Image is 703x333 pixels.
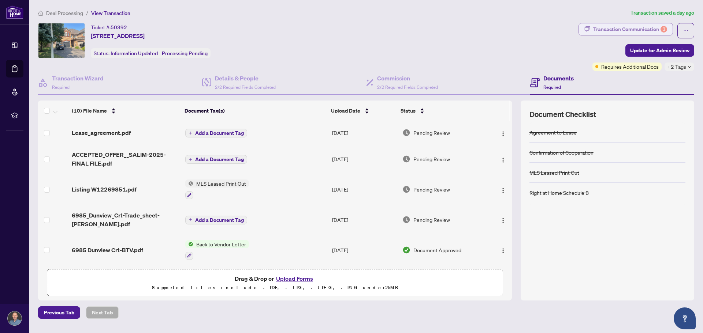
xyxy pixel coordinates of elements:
[111,24,127,31] span: 50392
[329,121,399,144] td: [DATE]
[185,240,193,248] img: Status Icon
[6,5,23,19] img: logo
[91,31,145,40] span: [STREET_ADDRESS]
[413,129,450,137] span: Pending Review
[69,101,182,121] th: (10) File Name
[401,107,416,115] span: Status
[413,216,450,224] span: Pending Review
[8,311,22,325] img: Profile Icon
[182,101,328,121] th: Document Tag(s)
[497,244,509,256] button: Logo
[377,84,438,90] span: 2/2 Required Fields Completed
[630,45,689,56] span: Update for Admin Review
[185,215,247,224] button: Add a Document Tag
[497,153,509,165] button: Logo
[402,216,410,224] img: Document Status
[72,185,137,194] span: Listing W12269851.pdf
[688,65,691,69] span: down
[328,101,398,121] th: Upload Date
[497,183,509,195] button: Logo
[195,130,244,136] span: Add a Document Tag
[500,188,506,193] img: Logo
[52,283,498,292] p: Supported files include .PDF, .JPG, .JPEG, .PNG under 25 MB
[111,50,208,57] span: Information Updated - Processing Pending
[329,174,399,205] td: [DATE]
[593,23,667,35] div: Transaction Communication
[497,127,509,139] button: Logo
[329,144,399,174] td: [DATE]
[72,246,143,254] span: 6985 Dunview Crt-BTV.pdf
[500,157,506,163] img: Logo
[377,74,438,83] h4: Commission
[91,23,127,31] div: Ticket #:
[46,10,83,16] span: Deal Processing
[52,84,70,90] span: Required
[529,109,596,120] span: Document Checklist
[413,185,450,193] span: Pending Review
[72,128,131,137] span: Lease_agreement.pdf
[185,155,247,164] button: Add a Document Tag
[413,246,461,254] span: Document Approved
[329,234,399,266] td: [DATE]
[185,240,249,260] button: Status IconBack to Vendor Letter
[631,9,694,17] article: Transaction saved a day ago
[189,218,192,222] span: plus
[235,274,315,283] span: Drag & Drop or
[215,84,276,90] span: 2/2 Required Fields Completed
[667,63,686,71] span: +2 Tags
[91,10,130,16] span: View Transaction
[625,44,694,57] button: Update for Admin Review
[72,107,107,115] span: (10) File Name
[52,74,104,83] h4: Transaction Wizard
[185,216,247,224] button: Add a Document Tag
[185,128,247,138] button: Add a Document Tag
[402,155,410,163] img: Document Status
[500,248,506,254] img: Logo
[543,84,561,90] span: Required
[72,211,179,228] span: 6985_Dunview_Crt-Trade_sheet-[PERSON_NAME].pdf
[86,9,88,17] li: /
[91,48,211,58] div: Status:
[193,179,249,188] span: MLS Leased Print Out
[543,74,574,83] h4: Documents
[579,23,673,35] button: Transaction Communication3
[193,240,249,248] span: Back to Vendor Letter
[185,179,249,199] button: Status IconMLS Leased Print Out
[189,131,192,135] span: plus
[185,179,193,188] img: Status Icon
[44,307,74,318] span: Previous Tab
[402,129,410,137] img: Document Status
[329,205,399,234] td: [DATE]
[86,306,119,319] button: Next Tab
[195,217,244,223] span: Add a Document Tag
[38,11,43,16] span: home
[497,214,509,226] button: Logo
[38,306,80,319] button: Previous Tab
[674,307,696,329] button: Open asap
[47,269,503,296] span: Drag & Drop orUpload FormsSupported files include .PDF, .JPG, .JPEG, .PNG under25MB
[413,155,450,163] span: Pending Review
[529,189,589,197] div: Right at Home Schedule B
[500,217,506,223] img: Logo
[274,274,315,283] button: Upload Forms
[529,128,577,136] div: Agreement to Lease
[402,246,410,254] img: Document Status
[195,157,244,162] span: Add a Document Tag
[185,129,247,137] button: Add a Document Tag
[72,150,179,168] span: ACCEPTED_OFFER__SALIM-2025-FINAL FILE.pdf
[661,26,667,33] div: 3
[529,148,594,156] div: Confirmation of Cooperation
[215,74,276,83] h4: Details & People
[38,23,85,58] img: IMG-W12269851_1.jpg
[601,63,659,71] span: Requires Additional Docs
[189,158,192,161] span: plus
[398,101,485,121] th: Status
[529,169,579,177] div: MLS Leased Print Out
[402,185,410,193] img: Document Status
[683,28,688,33] span: ellipsis
[500,131,506,137] img: Logo
[331,107,360,115] span: Upload Date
